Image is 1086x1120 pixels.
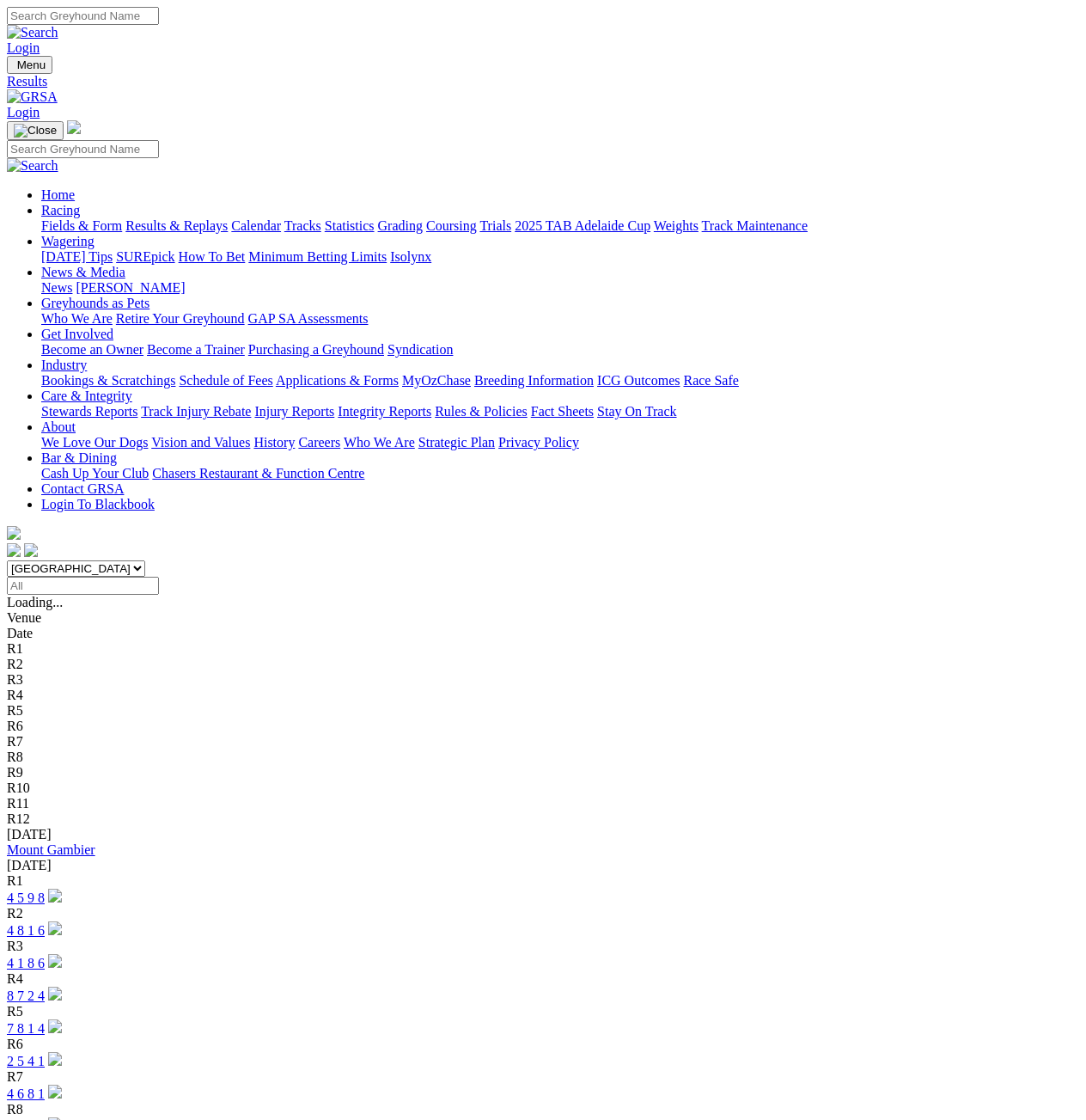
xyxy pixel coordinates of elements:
div: R3 [7,672,1079,688]
img: play-circle.svg [48,954,62,968]
a: Chasers Restaurant & Function Centre [152,466,364,480]
div: [DATE] [7,858,1079,873]
div: R9 [7,765,1079,780]
img: Search [7,25,58,40]
a: Industry [41,358,87,372]
a: 2025 TAB Adelaide Cup [515,218,650,233]
a: Greyhounds as Pets [41,296,149,310]
a: Strategic Plan [418,435,495,450]
div: R7 [7,734,1079,750]
button: Toggle navigation [7,56,52,74]
a: Minimum Betting Limits [248,249,387,264]
a: Calendar [231,218,281,233]
div: R2 [7,906,1079,921]
a: Track Injury Rebate [141,404,251,419]
div: Greyhounds as Pets [41,311,1079,327]
div: Racing [41,218,1079,234]
a: Fact Sheets [531,404,594,419]
img: logo-grsa-white.png [67,120,81,134]
a: Stewards Reports [41,404,137,419]
div: Get Involved [41,342,1079,358]
a: Tracks [284,218,321,233]
div: News & Media [41,280,1079,296]
div: [DATE] [7,827,1079,842]
div: R5 [7,1004,1079,1019]
input: Search [7,7,159,25]
a: Fields & Form [41,218,122,233]
a: About [41,419,76,434]
a: Care & Integrity [41,389,132,403]
div: Industry [41,373,1079,389]
img: play-circle.svg [48,1085,62,1099]
a: 4 1 8 6 [7,956,45,970]
div: R4 [7,688,1079,703]
div: R8 [7,1102,1079,1117]
div: R6 [7,719,1079,734]
a: Coursing [426,218,477,233]
a: 4 8 1 6 [7,923,45,938]
a: Weights [654,218,699,233]
a: Privacy Policy [498,435,579,450]
a: [PERSON_NAME] [76,280,185,295]
div: Bar & Dining [41,466,1079,481]
a: Syndication [387,342,453,357]
a: 7 8 1 4 [7,1021,45,1036]
div: Date [7,626,1079,641]
a: Wagering [41,234,95,248]
div: R11 [7,796,1079,811]
a: ICG Outcomes [597,373,680,388]
a: Login [7,105,40,119]
a: Injury Reports [254,404,334,419]
span: Menu [17,58,46,71]
a: Login [7,40,40,55]
a: Track Maintenance [702,218,808,233]
div: R4 [7,971,1079,987]
img: facebook.svg [7,543,21,557]
img: play-circle.svg [48,921,62,935]
a: Login To Blackbook [41,497,155,511]
a: 4 5 9 8 [7,890,45,905]
a: Racing [41,203,80,217]
a: News & Media [41,265,125,279]
a: Results [7,74,1079,89]
a: Who We Are [344,435,415,450]
a: Contact GRSA [41,481,124,496]
span: Loading... [7,595,63,609]
button: Toggle navigation [7,121,64,140]
a: Who We Are [41,311,113,326]
input: Search [7,140,159,158]
a: Rules & Policies [435,404,528,419]
a: Trials [479,218,511,233]
a: How To Bet [179,249,246,264]
div: About [41,435,1079,450]
a: Isolynx [390,249,431,264]
img: twitter.svg [24,543,38,557]
a: Race Safe [683,373,738,388]
a: Breeding Information [474,373,594,388]
a: We Love Our Dogs [41,435,148,450]
a: Bookings & Scratchings [41,373,175,388]
a: Become an Owner [41,342,143,357]
a: Purchasing a Greyhound [248,342,384,357]
img: play-circle.svg [48,889,62,903]
a: MyOzChase [402,373,471,388]
div: R8 [7,750,1079,765]
a: SUREpick [116,249,174,264]
img: play-circle.svg [48,1019,62,1033]
a: 8 7 2 4 [7,988,45,1003]
img: play-circle.svg [48,987,62,1001]
a: Schedule of Fees [179,373,272,388]
a: Statistics [325,218,375,233]
div: R2 [7,657,1079,672]
img: Close [14,124,57,138]
div: Wagering [41,249,1079,265]
img: Search [7,158,58,174]
img: play-circle.svg [48,1052,62,1066]
input: Select date [7,577,159,595]
div: R1 [7,873,1079,889]
a: Vision and Values [151,435,250,450]
a: Become a Trainer [147,342,245,357]
div: R1 [7,641,1079,657]
a: History [253,435,295,450]
div: R5 [7,703,1079,719]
